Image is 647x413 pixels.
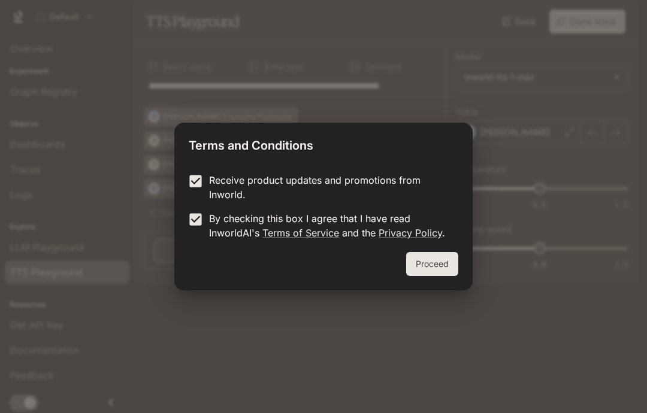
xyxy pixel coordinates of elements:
[174,123,473,163] h2: Terms and Conditions
[406,252,458,276] button: Proceed
[209,211,449,240] p: By checking this box I agree that I have read InworldAI's and the .
[209,173,449,202] p: Receive product updates and promotions from Inworld.
[379,227,442,239] a: Privacy Policy
[262,227,339,239] a: Terms of Service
